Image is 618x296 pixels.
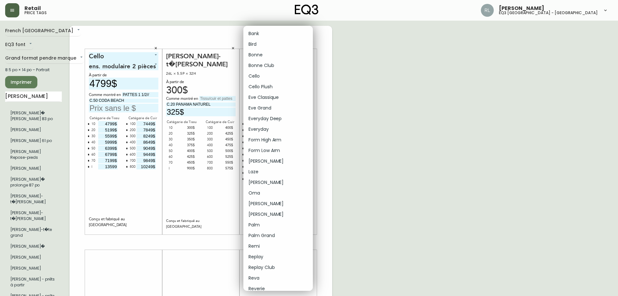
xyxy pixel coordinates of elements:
[243,81,313,92] li: Cello Plush
[243,283,313,294] li: Reverie
[243,262,313,273] li: Replay Club
[243,50,313,60] li: Bonne
[243,273,313,283] li: Reva
[243,135,313,145] li: Form High Arm
[243,60,313,71] li: Bonne Club
[243,177,313,188] li: [PERSON_NAME]
[243,124,313,135] li: Everyday
[243,220,313,230] li: Palm
[243,39,313,50] li: Bird
[243,145,313,156] li: Form Low Arm
[243,167,313,177] li: Laze
[243,209,313,220] li: [PERSON_NAME]
[243,198,313,209] li: [PERSON_NAME]
[243,28,313,39] li: Bank
[243,241,313,252] li: Remi
[243,92,313,103] li: Eve Classique
[243,252,313,262] li: Replay
[243,156,313,167] li: [PERSON_NAME]
[243,188,313,198] li: Oma
[243,113,313,124] li: Everyday Deep
[243,230,313,241] li: Palm Grand
[243,103,313,113] li: Eve Grand
[243,71,313,81] li: Cello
